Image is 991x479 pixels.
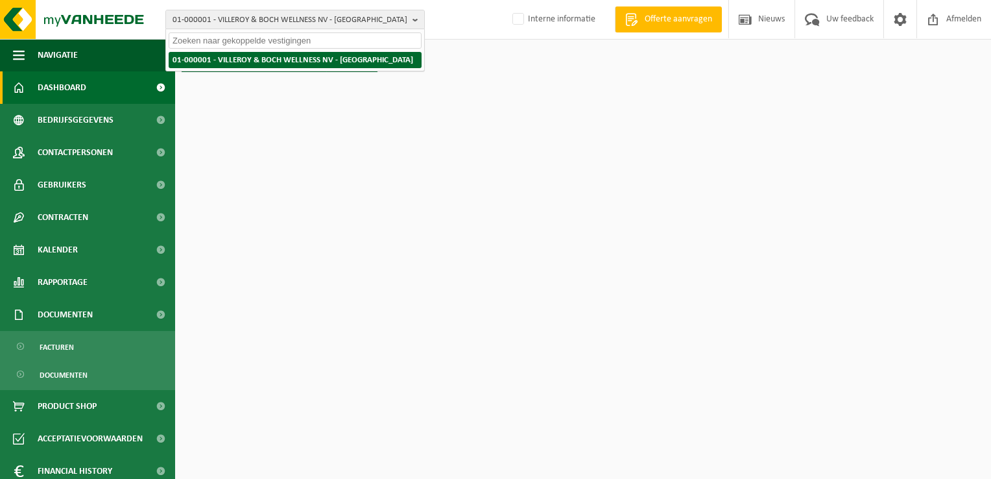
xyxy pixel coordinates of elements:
[40,335,74,360] span: Facturen
[169,32,422,49] input: Zoeken naar gekoppelde vestigingen
[3,334,172,359] a: Facturen
[173,56,413,64] strong: 01-000001 - VILLEROY & BOCH WELLNESS NV - [GEOGRAPHIC_DATA]
[615,6,722,32] a: Offerte aanvragen
[165,10,425,29] button: 01-000001 - VILLEROY & BOCH WELLNESS NV - [GEOGRAPHIC_DATA]
[38,299,93,331] span: Documenten
[38,39,78,71] span: Navigatie
[38,136,113,169] span: Contactpersonen
[510,10,595,29] label: Interne informatie
[641,13,715,26] span: Offerte aanvragen
[173,10,407,30] span: 01-000001 - VILLEROY & BOCH WELLNESS NV - [GEOGRAPHIC_DATA]
[3,362,172,387] a: Documenten
[40,363,88,387] span: Documenten
[38,201,88,234] span: Contracten
[38,71,86,104] span: Dashboard
[38,266,88,299] span: Rapportage
[38,104,113,136] span: Bedrijfsgegevens
[38,234,78,266] span: Kalender
[38,423,143,455] span: Acceptatievoorwaarden
[38,390,97,423] span: Product Shop
[38,169,86,201] span: Gebruikers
